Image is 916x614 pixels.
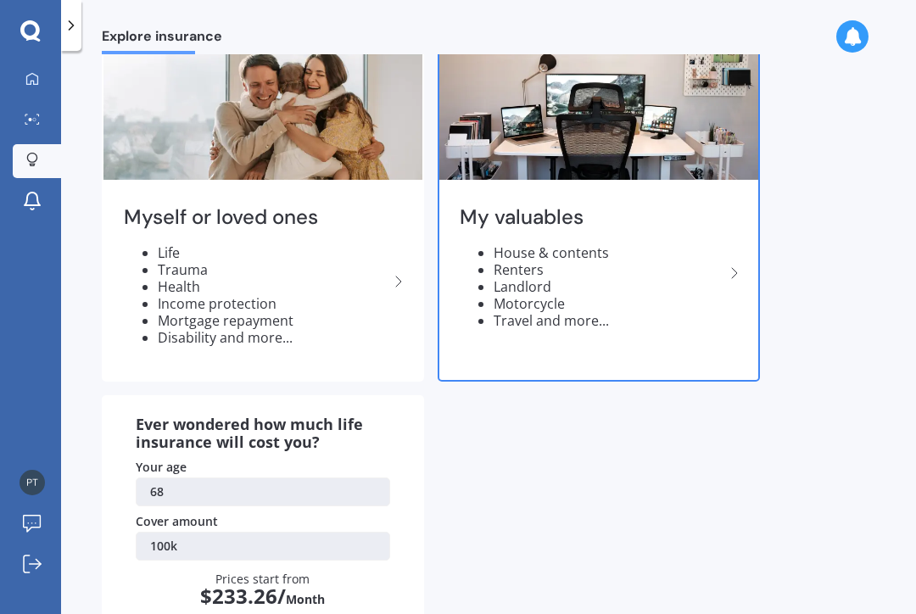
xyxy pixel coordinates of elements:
[158,261,388,278] li: Trauma
[158,278,388,295] li: Health
[158,244,388,261] li: Life
[286,591,325,607] span: Month
[460,204,724,231] h2: My valuables
[136,459,390,476] div: Your age
[124,204,388,231] h2: Myself or loved ones
[136,513,390,530] div: Cover amount
[136,416,390,452] div: Ever wondered how much life insurance will cost you?
[158,312,388,329] li: Mortgage repayment
[494,278,724,295] li: Landlord
[136,477,390,506] a: 68
[102,28,222,51] span: Explore insurance
[494,244,724,261] li: House & contents
[158,295,388,312] li: Income protection
[20,470,45,495] img: 04e7351f514bdc80663e5a1362586e90
[494,312,724,329] li: Travel and more...
[494,295,724,312] li: Motorcycle
[136,532,390,561] a: 100k
[200,582,286,610] span: $ 233.26 /
[439,42,758,180] img: My valuables
[494,261,724,278] li: Renters
[158,329,388,346] li: Disability and more...
[103,42,422,180] img: Myself or loved ones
